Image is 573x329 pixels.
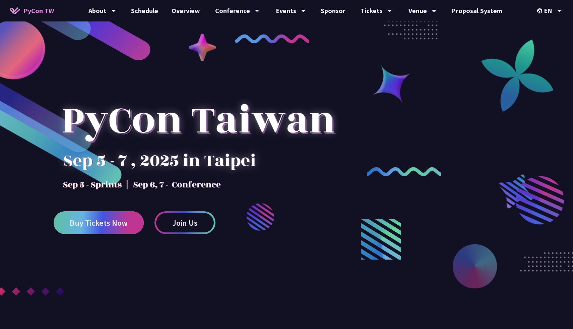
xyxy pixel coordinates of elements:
[172,219,198,227] span: Join Us
[54,211,144,234] a: Buy Tickets Now
[23,6,54,16] span: PyCon TW
[235,34,309,44] img: curly-1.ebdbada.png
[70,219,128,227] span: Buy Tickets Now
[367,167,441,176] img: curly-2.e802c9f.png
[3,2,61,19] a: PyCon TW
[537,8,544,13] img: Locale Icon
[10,7,20,14] img: Home icon of PyCon TW 2025
[154,211,215,234] a: Join Us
